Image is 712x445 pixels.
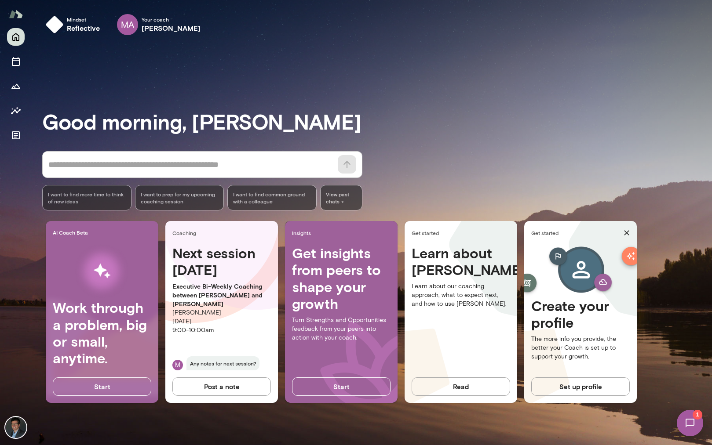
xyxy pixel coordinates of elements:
span: Coaching [172,229,274,236]
h3: Good morning, [PERSON_NAME] [42,109,712,134]
span: Mindset [67,16,100,23]
h4: Next session [DATE] [172,245,271,279]
button: Mindsetreflective [42,11,107,39]
h6: [PERSON_NAME] [142,23,201,33]
span: AI Coach Beta [53,229,155,236]
div: I want to find common ground with a colleague [227,185,317,210]
span: View past chats -> [320,185,362,210]
p: Turn Strengths and Opportunities feedback from your peers into action with your coach. [292,316,391,342]
img: Create profile [535,245,626,297]
div: I want to prep for my upcoming coaching session [135,185,224,210]
p: 9:00 - 10:00am [172,326,271,335]
span: Get started [412,229,514,236]
button: Start [53,377,151,396]
span: Any notes for next session? [186,356,259,370]
span: Insights [292,229,394,236]
span: I want to prep for my upcoming coaching session [141,191,219,205]
button: Growth Plan [7,77,25,95]
img: Mento [9,6,23,22]
button: Start [292,377,391,396]
p: Executive Bi-Weekly Coaching between [PERSON_NAME] and [PERSON_NAME] [172,282,271,308]
button: Documents [7,127,25,144]
img: mindset [46,16,63,33]
h6: reflective [67,23,100,33]
div: I want to find more time to think of new ideas [42,185,131,210]
div: MAYour coach[PERSON_NAME] [111,11,207,39]
span: Your coach [142,16,201,23]
p: [PERSON_NAME] [172,308,271,317]
h4: Get insights from peers to shape your growth [292,245,391,312]
h4: Work through a problem, big or small, anytime. [53,299,151,367]
button: Post a note [172,377,271,396]
p: Learn about our coaching approach, what to expect next, and how to use [PERSON_NAME]. [412,282,510,308]
h4: Create your profile [531,297,630,331]
p: [DATE] [172,317,271,326]
span: I want to find more time to think of new ideas [48,191,126,205]
button: Sessions [7,53,25,70]
h4: Learn about [PERSON_NAME] [412,245,510,279]
img: AI Workflows [63,243,141,299]
button: Set up profile [531,377,630,396]
div: MA [117,14,138,35]
span: Get started [531,229,620,236]
button: Read [412,377,510,396]
p: The more info you provide, the better your Coach is set up to support your growth. [531,335,630,361]
button: Insights [7,102,25,119]
button: Home [7,28,25,46]
div: M [172,360,183,370]
span: I want to find common ground with a colleague [233,191,311,205]
img: Brian Clerc [5,417,26,438]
